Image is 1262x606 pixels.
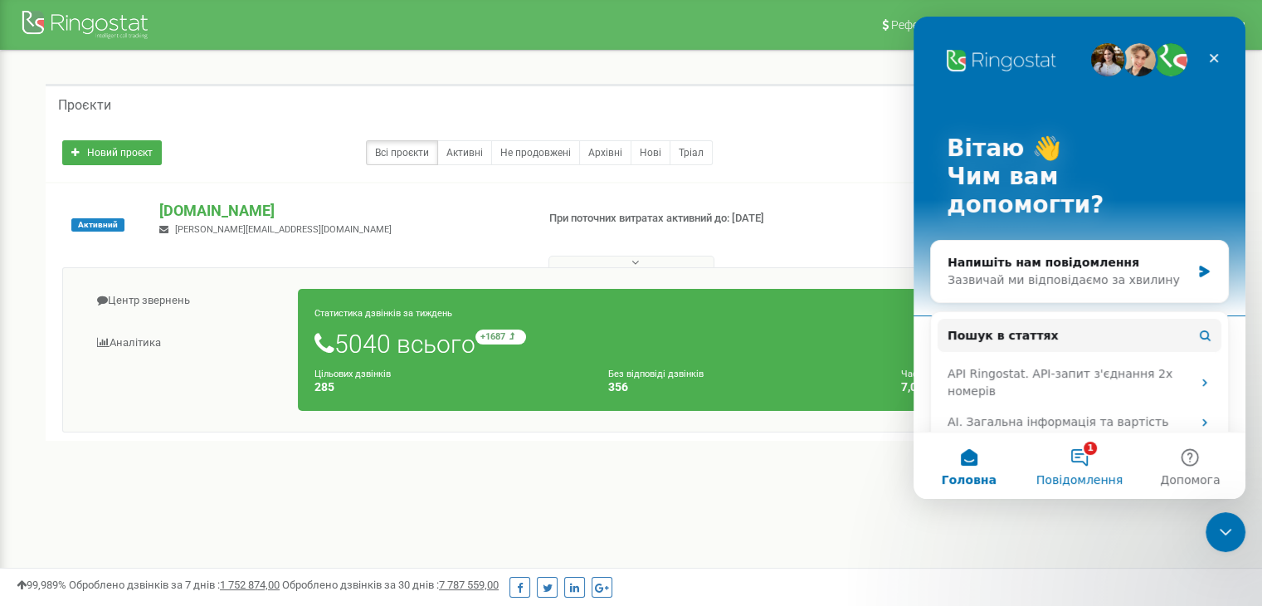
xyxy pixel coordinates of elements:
[58,98,111,113] h5: Проєкти
[439,579,499,591] u: 7 787 559,00
[437,140,492,165] a: Активні
[314,330,1170,358] h1: 5040 всього
[175,224,392,235] span: [PERSON_NAME][EMAIL_ADDRESS][DOMAIN_NAME]
[670,140,713,165] a: Тріал
[631,140,670,165] a: Нові
[314,381,583,393] h4: 285
[366,140,438,165] a: Всі проєкти
[314,369,391,379] small: Цільових дзвінків
[475,330,526,345] small: +1687
[159,200,522,222] p: [DOMAIN_NAME]
[1206,512,1245,552] iframe: Intercom live chat
[491,140,580,165] a: Не продовжені
[220,579,280,591] u: 1 752 874,00
[579,140,631,165] a: Архівні
[549,211,815,227] p: При поточних витратах активний до: [DATE]
[69,579,280,591] span: Оброблено дзвінків за 7 днів :
[914,17,1245,499] iframe: Intercom live chat
[71,218,124,232] span: Активний
[282,579,499,591] span: Оброблено дзвінків за 30 днів :
[17,579,66,591] span: 99,989%
[76,323,299,364] a: Аналiтика
[901,381,1170,393] h4: 7,06 %
[608,381,877,393] h4: 356
[608,369,704,379] small: Без відповіді дзвінків
[901,369,1023,379] small: Частка пропущених дзвінків
[891,18,1014,32] span: Реферальна програма
[76,281,299,321] a: Центр звернень
[62,140,162,165] a: Новий проєкт
[314,308,452,319] small: Статистика дзвінків за тиждень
